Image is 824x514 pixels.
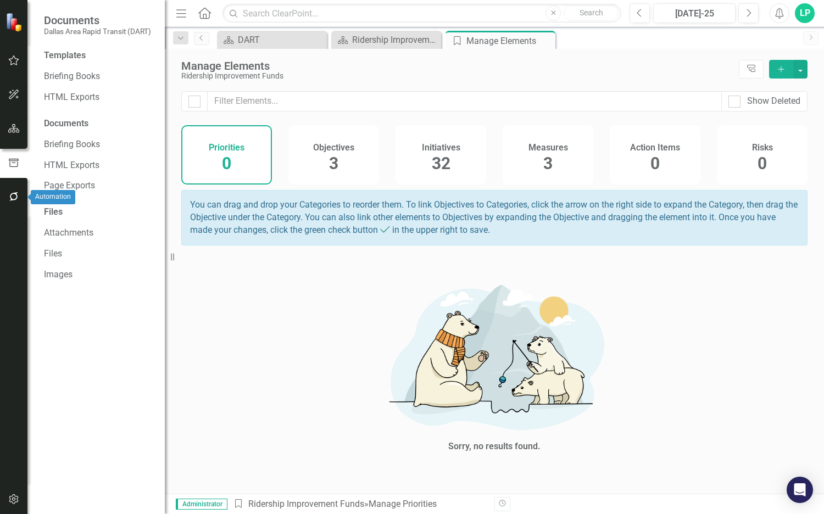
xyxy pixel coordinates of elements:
span: 32 [432,154,450,173]
h4: Action Items [630,143,680,153]
a: Ridership Improvement Funds [334,33,438,47]
h4: Objectives [313,143,354,153]
span: 0 [758,154,767,173]
a: HTML Exports [44,159,154,172]
img: ClearPoint Strategy [5,13,25,32]
div: Templates [44,49,154,62]
button: LP [795,3,815,23]
span: Administrator [176,499,227,510]
div: Open Intercom Messenger [787,477,813,503]
span: 3 [329,154,338,173]
div: Manage Elements [181,60,733,72]
div: » Manage Priorities [233,498,486,511]
div: Show Deleted [747,95,800,108]
h4: Risks [752,143,773,153]
a: HTML Exports [44,91,154,104]
div: Automation [31,190,75,204]
div: Sorry, no results found. [448,440,541,453]
a: Briefing Books [44,70,154,83]
div: Documents [44,118,154,130]
a: Attachments [44,227,154,239]
div: Files [44,206,154,219]
div: DART [238,33,324,47]
div: You can drag and drop your Categories to reorder them. To link Objectives to Categories, click th... [181,190,808,245]
h4: Measures [528,143,568,153]
a: Briefing Books [44,138,154,151]
a: Images [44,269,154,281]
h4: Initiatives [422,143,460,153]
button: [DATE]-25 [653,3,736,23]
small: Dallas Area Rapid Transit (DART) [44,27,151,36]
input: Filter Elements... [207,91,722,111]
div: [DATE]-25 [657,7,732,20]
span: 0 [222,154,231,173]
span: Documents [44,14,151,27]
img: No results found [330,273,659,438]
a: Ridership Improvement Funds [248,499,364,509]
button: Search [564,5,619,21]
div: Manage Elements [466,34,553,48]
span: Search [580,8,603,17]
h4: Priorities [209,143,244,153]
span: 0 [650,154,660,173]
span: 3 [543,154,553,173]
div: Ridership Improvement Funds [181,72,733,80]
div: Ridership Improvement Funds [352,33,438,47]
a: Page Exports [44,180,154,192]
a: DART [220,33,324,47]
input: Search ClearPoint... [222,4,621,23]
a: Files [44,248,154,260]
